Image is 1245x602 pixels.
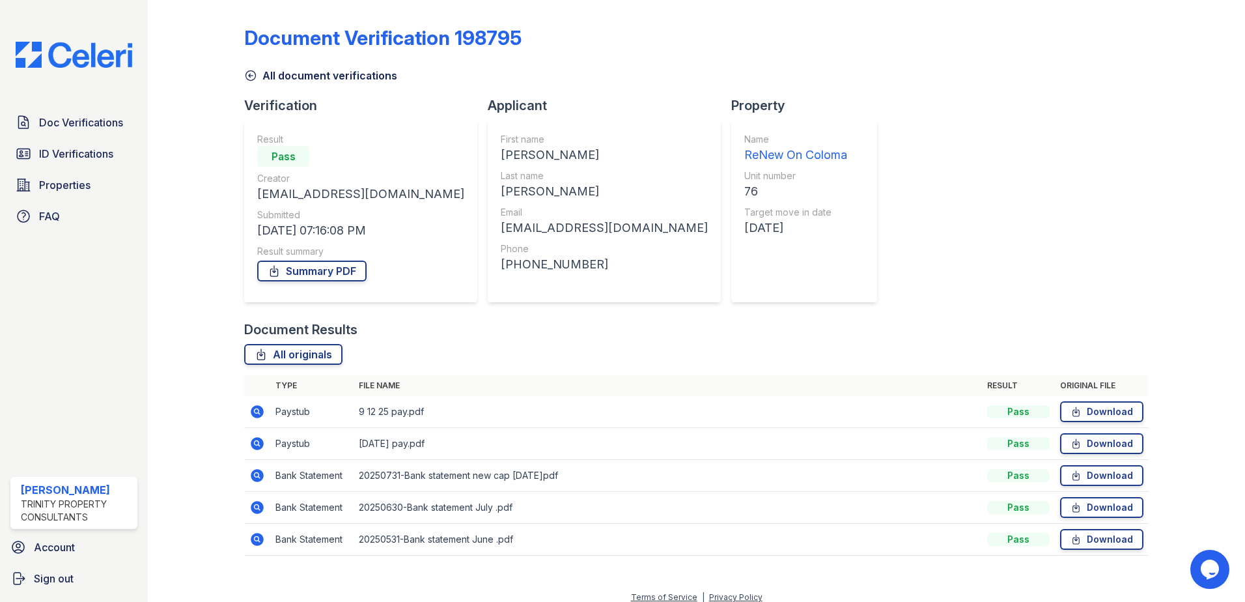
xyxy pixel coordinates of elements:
[744,169,847,182] div: Unit number
[257,208,464,222] div: Submitted
[270,460,354,492] td: Bank Statement
[744,219,847,237] div: [DATE]
[270,375,354,396] th: Type
[257,133,464,146] div: Result
[987,501,1050,514] div: Pass
[1190,550,1232,589] iframe: chat widget
[744,133,847,164] a: Name ReNew On Coloma
[501,133,708,146] div: First name
[987,437,1050,450] div: Pass
[702,592,705,602] div: |
[744,206,847,219] div: Target move in date
[354,524,982,556] td: 20250531-Bank statement June .pdf
[1060,401,1143,422] a: Download
[5,534,143,560] a: Account
[270,524,354,556] td: Bank Statement
[257,146,309,167] div: Pass
[5,566,143,592] a: Sign out
[1060,497,1143,518] a: Download
[270,492,354,524] td: Bank Statement
[354,396,982,428] td: 9 12 25 pay.pdf
[34,571,74,586] span: Sign out
[987,469,1050,482] div: Pass
[987,405,1050,418] div: Pass
[244,26,522,50] div: Document Verification 198795
[354,460,982,492] td: 20250731-Bank statement new cap [DATE]pdf
[10,109,137,136] a: Doc Verifications
[257,222,464,240] div: [DATE] 07:16:08 PM
[731,96,888,115] div: Property
[744,146,847,164] div: ReNew On Coloma
[354,492,982,524] td: 20250630-Bank statement July .pdf
[488,96,731,115] div: Applicant
[10,141,137,167] a: ID Verifications
[501,146,708,164] div: [PERSON_NAME]
[270,396,354,428] td: Paystub
[257,261,367,281] a: Summary PDF
[5,42,143,68] img: CE_Logo_Blue-a8612792a0a2168367f1c8372b55b34899dd931a85d93a1a3d3e32e68fde9ad4.png
[501,169,708,182] div: Last name
[244,321,357,339] div: Document Results
[501,182,708,201] div: [PERSON_NAME]
[39,177,91,193] span: Properties
[21,482,132,498] div: [PERSON_NAME]
[257,245,464,258] div: Result summary
[744,182,847,201] div: 76
[501,206,708,219] div: Email
[354,375,982,396] th: File name
[34,539,75,555] span: Account
[244,68,397,83] a: All document verifications
[1055,375,1149,396] th: Original file
[1060,529,1143,550] a: Download
[501,242,708,255] div: Phone
[244,344,343,365] a: All originals
[1060,465,1143,486] a: Download
[10,203,137,229] a: FAQ
[257,172,464,185] div: Creator
[39,115,123,130] span: Doc Verifications
[709,592,762,602] a: Privacy Policy
[744,133,847,146] div: Name
[1060,433,1143,454] a: Download
[21,498,132,524] div: Trinity Property Consultants
[982,375,1055,396] th: Result
[631,592,697,602] a: Terms of Service
[354,428,982,460] td: [DATE] pay.pdf
[39,146,113,162] span: ID Verifications
[257,185,464,203] div: [EMAIL_ADDRESS][DOMAIN_NAME]
[501,255,708,274] div: [PHONE_NUMBER]
[10,172,137,198] a: Properties
[244,96,488,115] div: Verification
[987,533,1050,546] div: Pass
[39,208,60,224] span: FAQ
[501,219,708,237] div: [EMAIL_ADDRESS][DOMAIN_NAME]
[270,428,354,460] td: Paystub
